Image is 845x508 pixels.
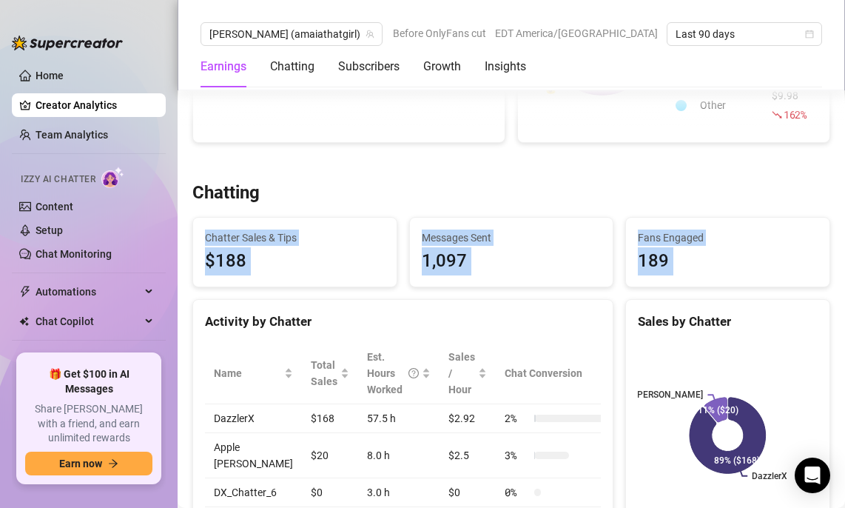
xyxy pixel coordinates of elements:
[440,433,496,478] td: $2.5
[209,23,374,45] span: Amaia (amaiathatgirl)
[25,367,152,396] span: 🎁 Get $100 in AI Messages
[440,404,496,433] td: $2.92
[338,58,400,76] div: Subscribers
[638,312,818,332] div: Sales by Chatter
[205,312,601,332] div: Activity by Chatter
[302,433,358,478] td: $20
[36,93,154,117] a: Creator Analytics
[205,247,385,275] span: $188
[440,343,496,404] th: Sales / Hour
[205,404,302,433] td: DazzlerX
[19,316,29,327] img: Chat Copilot
[36,129,108,141] a: Team Analytics
[694,87,765,123] td: Other
[205,478,302,507] td: DX_Chatter_6
[302,404,358,433] td: $168
[772,110,782,120] span: fall
[19,286,31,298] span: thunderbolt
[366,30,374,39] span: team
[638,247,818,275] div: 189
[496,343,621,404] th: Chat Conversion
[36,248,112,260] a: Chat Monitoring
[36,310,141,333] span: Chat Copilot
[505,447,528,464] span: 3 %
[367,349,419,398] div: Est. Hours Worked
[408,349,419,398] span: question-circle
[805,30,814,39] span: calendar
[192,181,260,205] h3: Chatting
[21,173,95,187] span: Izzy AI Chatter
[108,458,118,469] span: arrow-right
[201,58,246,76] div: Earnings
[36,201,73,213] a: Content
[485,58,526,76] div: Insights
[495,22,658,44] span: EDT America/[GEOGRAPHIC_DATA]
[422,230,602,246] span: Messages Sent
[505,365,600,381] span: Chat Conversion
[214,365,281,381] span: Name
[36,224,63,236] a: Setup
[101,167,124,188] img: AI Chatter
[25,452,152,475] button: Earn nowarrow-right
[422,247,602,275] div: 1,097
[25,402,152,446] span: Share [PERSON_NAME] with a friend, and earn unlimited rewards
[12,36,123,50] img: logo-BBDzfeDw.svg
[36,280,141,304] span: Automations
[784,107,807,121] span: 162 %
[505,410,528,427] span: 2 %
[610,390,704,400] text: Apple [PERSON_NAME]
[448,349,475,398] span: Sales / Hour
[205,343,302,404] th: Name
[302,478,358,507] td: $0
[59,458,102,469] span: Earn now
[358,404,440,433] td: 57.5 h
[638,230,818,246] span: Fans Engaged
[311,357,337,390] span: Total Sales
[358,433,440,478] td: 8.0 h
[772,87,810,123] div: $9.98
[440,478,496,507] td: $0
[753,471,788,481] text: DazzlerX
[795,458,830,493] div: Open Intercom Messenger
[423,58,461,76] div: Growth
[302,343,358,404] th: Total Sales
[676,23,813,45] span: Last 90 days
[393,22,486,44] span: Before OnlyFans cut
[36,70,64,81] a: Home
[505,484,528,501] span: 0 %
[205,433,302,478] td: Apple [PERSON_NAME]
[270,58,314,76] div: Chatting
[205,230,385,246] span: Chatter Sales & Tips
[358,478,440,507] td: 3.0 h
